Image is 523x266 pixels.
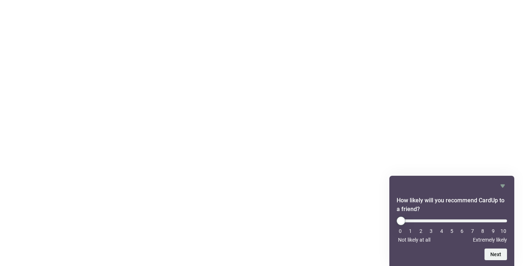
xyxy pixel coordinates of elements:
[398,237,430,243] span: Not likely at all
[397,182,507,260] div: How likely will you recommend CardUp to a friend? Select an option from 0 to 10, with 0 being Not...
[498,182,507,190] button: Hide survey
[397,217,507,243] div: How likely will you recommend CardUp to a friend? Select an option from 0 to 10, with 0 being Not...
[500,228,507,234] li: 10
[485,249,507,260] button: Next question
[473,237,507,243] span: Extremely likely
[479,228,486,234] li: 8
[458,228,466,234] li: 6
[490,228,497,234] li: 9
[417,228,425,234] li: 2
[469,228,476,234] li: 7
[448,228,455,234] li: 5
[397,196,507,214] h2: How likely will you recommend CardUp to a friend? Select an option from 0 to 10, with 0 being Not...
[438,228,445,234] li: 4
[427,228,435,234] li: 3
[407,228,414,234] li: 1
[397,228,404,234] li: 0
